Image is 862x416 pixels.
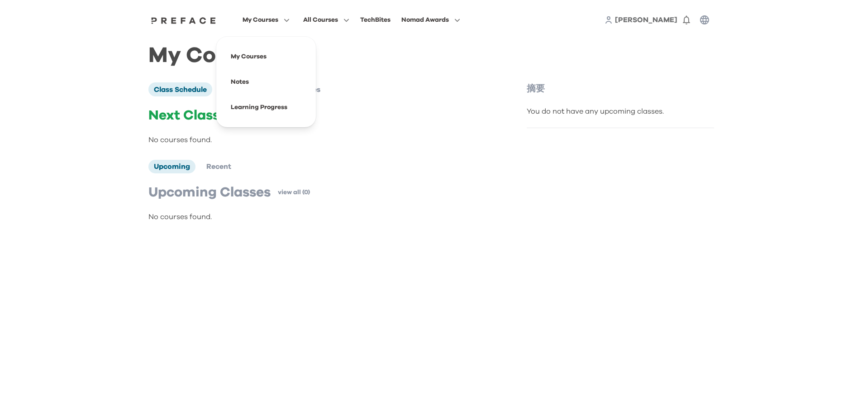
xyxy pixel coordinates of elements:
span: Recent [206,163,231,170]
a: Learning Progress [231,104,287,110]
span: [PERSON_NAME] [615,16,677,24]
span: Class Schedule [154,86,207,93]
span: My Courses [243,14,278,25]
span: All Courses [303,14,338,25]
span: Nomad Awards [401,14,449,25]
a: [PERSON_NAME] [615,14,677,25]
span: Upcoming [154,163,190,170]
h1: My Courses [148,51,714,61]
div: You do not have any upcoming classes. [527,106,714,117]
a: Preface Logo [149,16,219,24]
button: All Courses [300,14,352,26]
p: 摘要 [527,82,714,95]
a: view all (0) [278,188,310,197]
img: Preface Logo [149,17,219,24]
button: Nomad Awards [399,14,463,26]
button: My Courses [240,14,292,26]
p: Next Class [148,107,489,124]
p: No courses found. [148,134,489,145]
p: No courses found. [148,211,489,222]
a: Notes [231,79,249,85]
div: TechBites [360,14,391,25]
p: Upcoming Classes [148,184,271,201]
a: My Courses [231,53,267,60]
